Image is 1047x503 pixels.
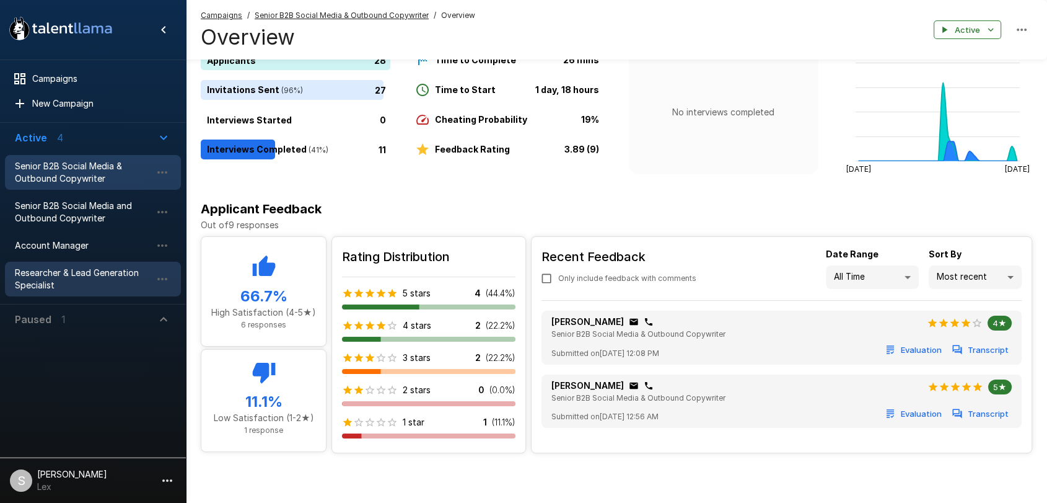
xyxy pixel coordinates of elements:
[826,249,878,259] b: Date Range
[629,381,639,391] div: Click to copy
[475,352,481,364] p: 2
[211,392,316,412] h5: 11.1 %
[374,53,386,66] p: 28
[211,412,316,424] p: Low Satisfaction (1-2★)
[929,249,962,259] b: Sort By
[475,319,481,332] p: 2
[435,84,496,95] b: Time to Start
[434,9,436,22] span: /
[403,319,431,332] p: 4 stars
[379,143,386,156] p: 11
[934,20,1001,40] button: Active
[241,320,286,329] span: 6 responses
[435,144,510,154] b: Feedback Rating
[342,247,515,267] h6: Rating Distribution
[486,319,515,332] p: ( 22.2 %)
[551,411,659,423] span: Submitted on [DATE] 12:56 AM
[435,55,516,65] b: Time to Complete
[644,381,654,391] div: Click to copy
[644,317,654,327] div: Click to copy
[846,164,870,174] tspan: [DATE]
[551,316,624,328] p: [PERSON_NAME]
[541,247,706,267] h6: Recent Feedback
[435,114,527,125] b: Cheating Probability
[929,265,1022,289] div: Most recent
[244,425,283,435] span: 1 response
[950,341,1012,360] button: Transcript
[441,9,475,22] span: Overview
[535,84,599,95] b: 1 day, 18 hours
[403,352,431,364] p: 3 stars
[551,347,659,360] span: Submitted on [DATE] 12:08 PM
[563,55,599,65] b: 26 mins
[380,113,386,126] p: 0
[551,380,624,392] p: [PERSON_NAME]
[551,329,725,339] span: Senior B2B Social Media & Outbound Copywriter
[201,202,322,216] b: Applicant Feedback
[403,287,431,300] p: 5 stars
[403,384,431,396] p: 2 stars
[211,306,316,319] p: High Satisfaction (4-5★)
[255,11,429,20] u: Senior B2B Social Media & Outbound Copywriter
[475,287,481,300] p: 4
[201,24,475,50] h4: Overview
[564,144,599,154] b: 3.89 (9)
[375,83,386,96] p: 27
[486,352,515,364] p: ( 22.2 %)
[201,11,242,20] u: Campaigns
[629,317,639,327] div: Click to copy
[581,114,599,125] b: 19%
[950,404,1012,424] button: Transcript
[988,382,1012,392] span: 5★
[883,404,945,424] button: Evaluation
[478,384,484,396] p: 0
[492,416,515,429] p: ( 11.1 %)
[486,287,515,300] p: ( 44.4 %)
[883,341,945,360] button: Evaluation
[247,9,250,22] span: /
[483,416,487,429] p: 1
[201,219,1032,231] p: Out of 9 responses
[988,318,1012,328] span: 4★
[1004,164,1029,174] tspan: [DATE]
[826,265,919,289] div: All Time
[672,106,774,118] p: No interviews completed
[489,384,515,396] p: ( 0.0 %)
[551,393,725,403] span: Senior B2B Social Media & Outbound Copywriter
[558,272,696,285] span: Only include feedback with comments
[211,287,316,306] h5: 66.7 %
[403,416,424,429] p: 1 star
